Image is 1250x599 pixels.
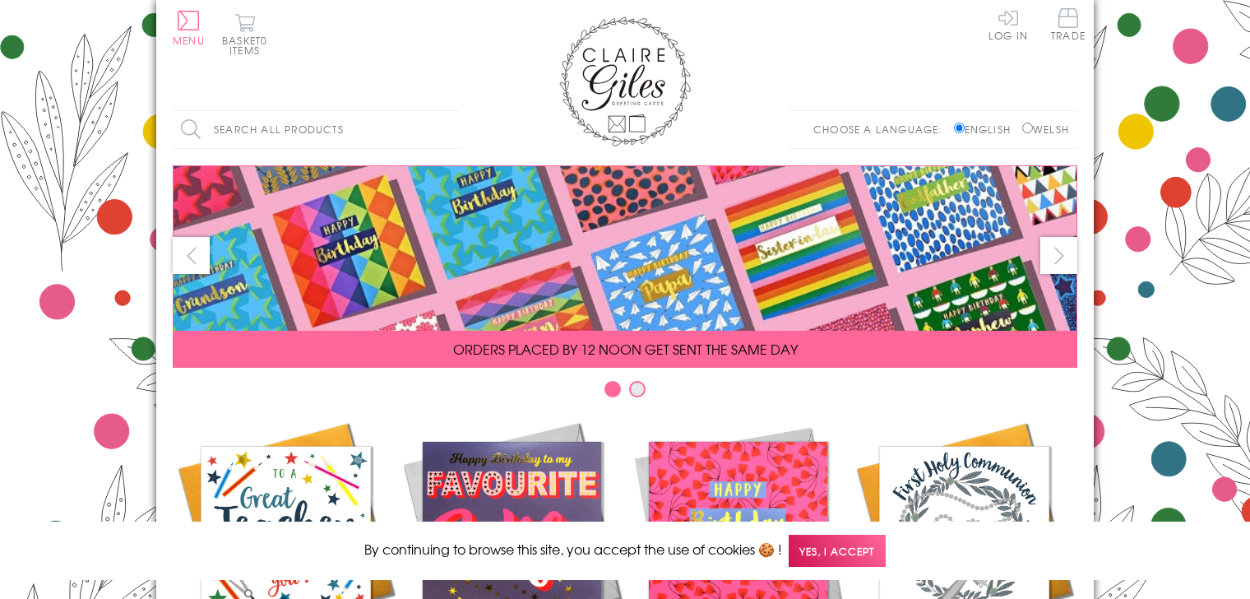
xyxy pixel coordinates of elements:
input: English [954,123,965,133]
input: Search all products [173,111,461,148]
a: Trade [1051,8,1086,44]
a: Log In [988,8,1028,40]
button: next [1040,237,1077,274]
span: Yes, I accept [789,535,886,567]
input: Welsh [1022,123,1033,133]
button: Carousel Page 2 [629,381,646,397]
div: Carousel Pagination [173,380,1077,406]
button: Basket0 items [222,13,267,55]
span: 0 items [229,33,267,58]
p: Choose a language: [813,122,951,137]
span: ORDERS PLACED BY 12 NOON GET SENT THE SAME DAY [453,339,798,359]
label: Welsh [1022,122,1069,137]
span: Trade [1051,8,1086,40]
span: Menu [173,33,205,48]
input: Search [444,111,461,148]
button: Menu [173,11,205,45]
button: Carousel Page 1 (Current Slide) [604,381,621,397]
button: prev [173,237,210,274]
label: English [954,122,1019,137]
img: Claire Giles Greetings Cards [559,16,691,146]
